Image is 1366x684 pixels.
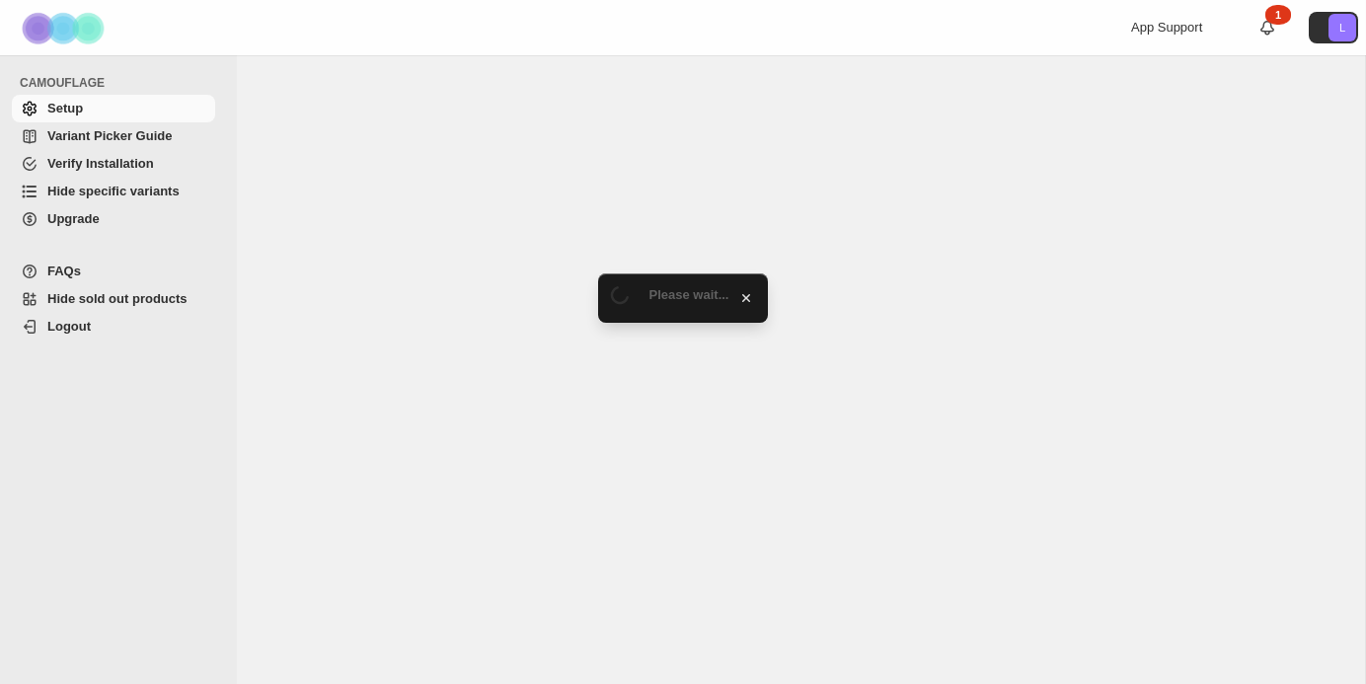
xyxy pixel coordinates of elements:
a: Hide sold out products [12,285,215,313]
span: FAQs [47,264,81,278]
a: Setup [12,95,215,122]
span: App Support [1131,20,1202,35]
span: Please wait... [649,287,729,302]
a: 1 [1257,18,1277,38]
a: Variant Picker Guide [12,122,215,150]
span: Logout [47,319,91,334]
span: Avatar with initials L [1328,14,1356,41]
img: Camouflage [16,1,114,55]
div: 1 [1265,5,1291,25]
span: Variant Picker Guide [47,128,172,143]
a: Upgrade [12,205,215,233]
span: Upgrade [47,211,100,226]
a: Verify Installation [12,150,215,178]
span: Verify Installation [47,156,154,171]
a: Hide specific variants [12,178,215,205]
text: L [1339,22,1345,34]
a: FAQs [12,258,215,285]
span: Hide specific variants [47,184,180,198]
button: Avatar with initials L [1309,12,1358,43]
a: Logout [12,313,215,341]
span: Hide sold out products [47,291,188,306]
span: Setup [47,101,83,115]
span: CAMOUFLAGE [20,75,223,91]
